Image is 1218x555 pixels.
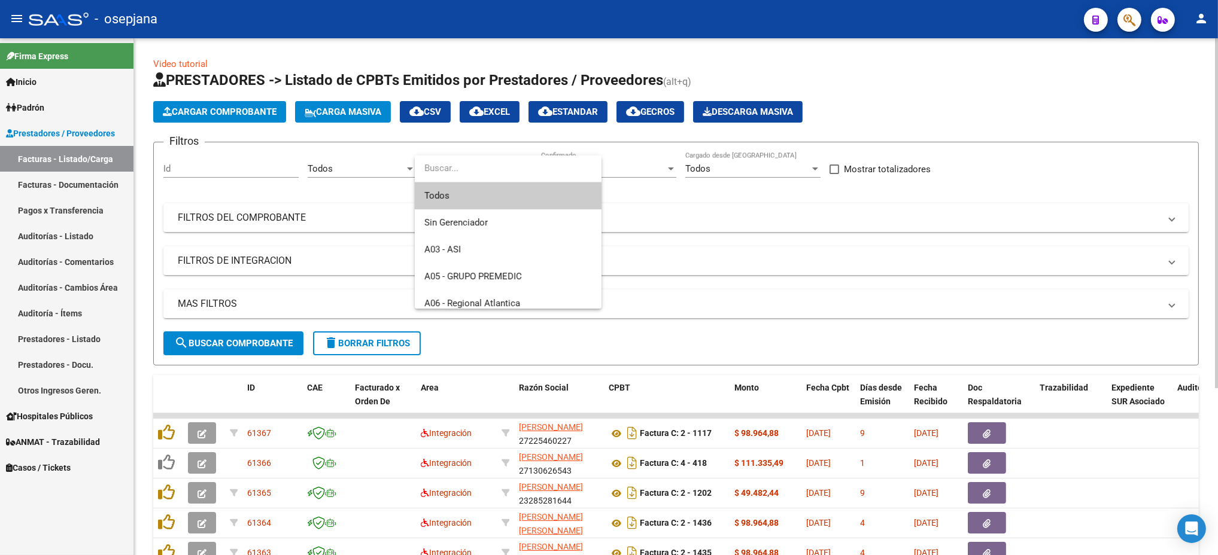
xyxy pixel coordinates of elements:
span: Sin Gerenciador [424,217,488,228]
span: A06 - Regional Atlantica [424,298,520,309]
div: Open Intercom Messenger [1177,514,1206,543]
span: A03 - ASI [424,244,461,255]
span: A05 - GRUPO PREMEDIC [424,271,522,282]
input: dropdown search [415,155,602,182]
span: Todos [424,182,592,209]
